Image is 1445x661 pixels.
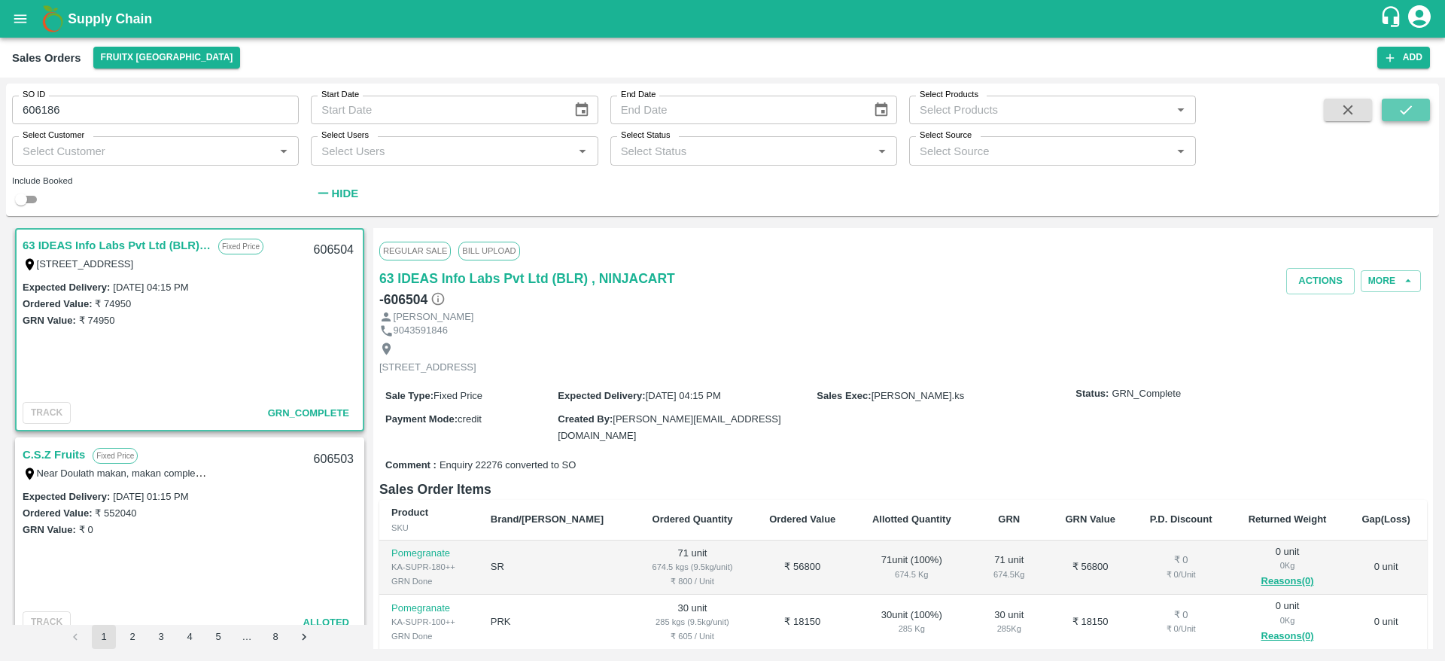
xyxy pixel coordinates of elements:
span: [PERSON_NAME][EMAIL_ADDRESS][DOMAIN_NAME] [558,413,780,441]
span: Regular Sale [379,242,451,260]
button: Add [1377,47,1430,69]
span: credit [458,413,482,425]
button: Go to page 5 [206,625,230,649]
input: Select Users [315,141,568,160]
div: 674.5 kgs (9.5kg/unit) [646,560,740,574]
p: Fixed Price [218,239,263,254]
b: GRN Value [1065,513,1115,525]
div: 71 unit ( 100 %) [865,553,957,581]
b: Supply Chain [68,11,152,26]
td: 71 unit [634,541,752,596]
p: Pomegranate [391,602,467,616]
span: Alloted [303,617,349,628]
td: ₹ 18150 [751,595,853,650]
b: Brand/[PERSON_NAME] [491,513,604,525]
label: GRN Value: [23,315,76,326]
div: … [235,630,259,644]
div: 30 unit [981,608,1036,636]
strong: Hide [332,187,358,200]
label: GRN Value: [23,524,76,535]
label: Select Source [920,129,972,142]
button: Reasons(0) [1242,628,1333,645]
b: Returned Weight [1249,513,1327,525]
div: Include Booked [12,174,299,187]
button: Go to next page [292,625,316,649]
label: ₹ 74950 [95,298,131,309]
h6: - 606504 [379,289,446,310]
label: [DATE] 01:15 PM [113,491,188,502]
div: 0 unit [1242,545,1333,590]
b: P.D. Discount [1150,513,1212,525]
div: ₹ 605 / Unit [646,629,740,643]
button: More [1361,270,1421,292]
td: 0 unit [1345,541,1427,596]
span: Bill Upload [458,242,519,260]
button: Choose date [567,96,596,124]
h6: Sales Order Items [379,479,1427,500]
button: Open [1171,100,1191,120]
button: open drawer [3,2,38,36]
label: ₹ 74950 [79,315,115,326]
div: ₹ 800 / Unit [646,574,740,588]
td: ₹ 56800 [751,541,853,596]
a: 63 IDEAS Info Labs Pvt Ltd (BLR) , NINJACART [379,268,675,289]
div: account of current user [1406,3,1433,35]
div: SKU [391,521,467,535]
input: End Date [610,96,861,124]
div: Sales Orders [12,48,81,68]
div: 30 unit ( 100 %) [865,608,957,636]
label: [DATE] 04:15 PM [113,282,188,293]
div: 71 unit [981,553,1036,581]
p: Pomegranate [391,547,467,561]
b: Gap(Loss) [1361,513,1410,525]
b: Product [391,507,428,518]
button: Reasons(0) [1242,573,1333,590]
input: Select Customer [17,141,269,160]
label: [STREET_ADDRESS] [37,258,134,270]
b: Ordered Quantity [653,513,733,525]
label: ₹ 552040 [95,507,136,519]
a: Supply Chain [68,8,1380,29]
input: Select Products [914,100,1167,120]
button: Open [573,142,592,161]
a: C.S.Z Fruits [23,445,85,465]
td: ₹ 18150 [1048,595,1132,650]
div: GRN Done [391,629,467,643]
div: 0 Kg [1242,614,1333,627]
b: Ordered Value [769,513,835,525]
button: Select DC [93,47,241,69]
p: Fixed Price [93,448,138,464]
label: ₹ 0 [79,524,93,535]
div: 285 kgs (9.5kg/unit) [646,615,740,629]
label: Sale Type : [385,390,433,401]
div: KA-SUPR-180++ [391,560,467,574]
span: Enquiry 22276 converted to SO [440,458,576,473]
td: ₹ 56800 [1048,541,1132,596]
div: customer-support [1380,5,1406,32]
label: End Date [621,89,656,101]
td: PRK [479,595,634,650]
label: Status: [1075,387,1109,401]
button: page 1 [92,625,116,649]
div: 0 Kg [1242,559,1333,572]
div: 285 Kg [981,622,1036,635]
div: 606503 [305,442,363,477]
div: 674.5 Kg [865,568,957,581]
button: Actions [1286,268,1355,294]
label: Expected Delivery : [23,491,110,502]
div: ₹ 0 / Unit [1144,622,1218,635]
label: Ordered Value: [23,298,92,309]
input: Start Date [311,96,561,124]
label: Created By : [558,413,613,425]
td: SR [479,541,634,596]
div: 674.5 Kg [981,568,1036,581]
label: Near Doulath makan, makan complex, Tumkur, [GEOGRAPHIC_DATA], [GEOGRAPHIC_DATA], 572101 [37,467,491,479]
b: Allotted Quantity [872,513,951,525]
label: Expected Delivery : [23,282,110,293]
label: SO ID [23,89,45,101]
input: Select Source [914,141,1167,160]
div: 285 Kg [865,622,957,635]
div: ₹ 0 [1144,553,1218,568]
button: Open [872,142,892,161]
